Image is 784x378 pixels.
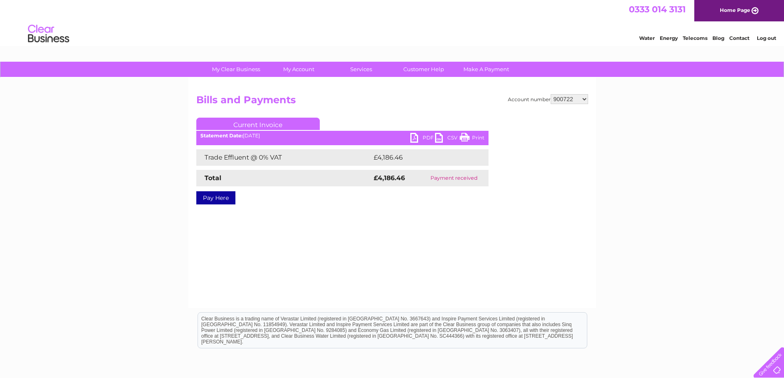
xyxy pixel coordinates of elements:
td: Payment received [419,170,489,186]
img: logo.png [28,21,70,46]
td: £4,186.46 [372,149,476,166]
div: Clear Business is a trading name of Verastar Limited (registered in [GEOGRAPHIC_DATA] No. 3667643... [198,5,587,40]
a: Pay Here [196,191,235,204]
a: Energy [660,35,678,41]
a: Water [639,35,655,41]
a: Services [327,62,395,77]
a: Print [460,133,484,145]
a: CSV [435,133,460,145]
a: My Account [265,62,333,77]
td: Trade Effluent @ 0% VAT [196,149,372,166]
a: Customer Help [390,62,458,77]
a: Log out [757,35,776,41]
a: Make A Payment [452,62,520,77]
a: Contact [729,35,749,41]
a: Telecoms [683,35,707,41]
a: Blog [712,35,724,41]
strong: Total [205,174,221,182]
strong: £4,186.46 [374,174,405,182]
a: 0333 014 3131 [629,4,686,14]
div: [DATE] [196,133,489,139]
a: Current Invoice [196,118,320,130]
b: Statement Date: [200,132,243,139]
a: PDF [410,133,435,145]
div: Account number [508,94,588,104]
a: My Clear Business [202,62,270,77]
h2: Bills and Payments [196,94,588,110]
